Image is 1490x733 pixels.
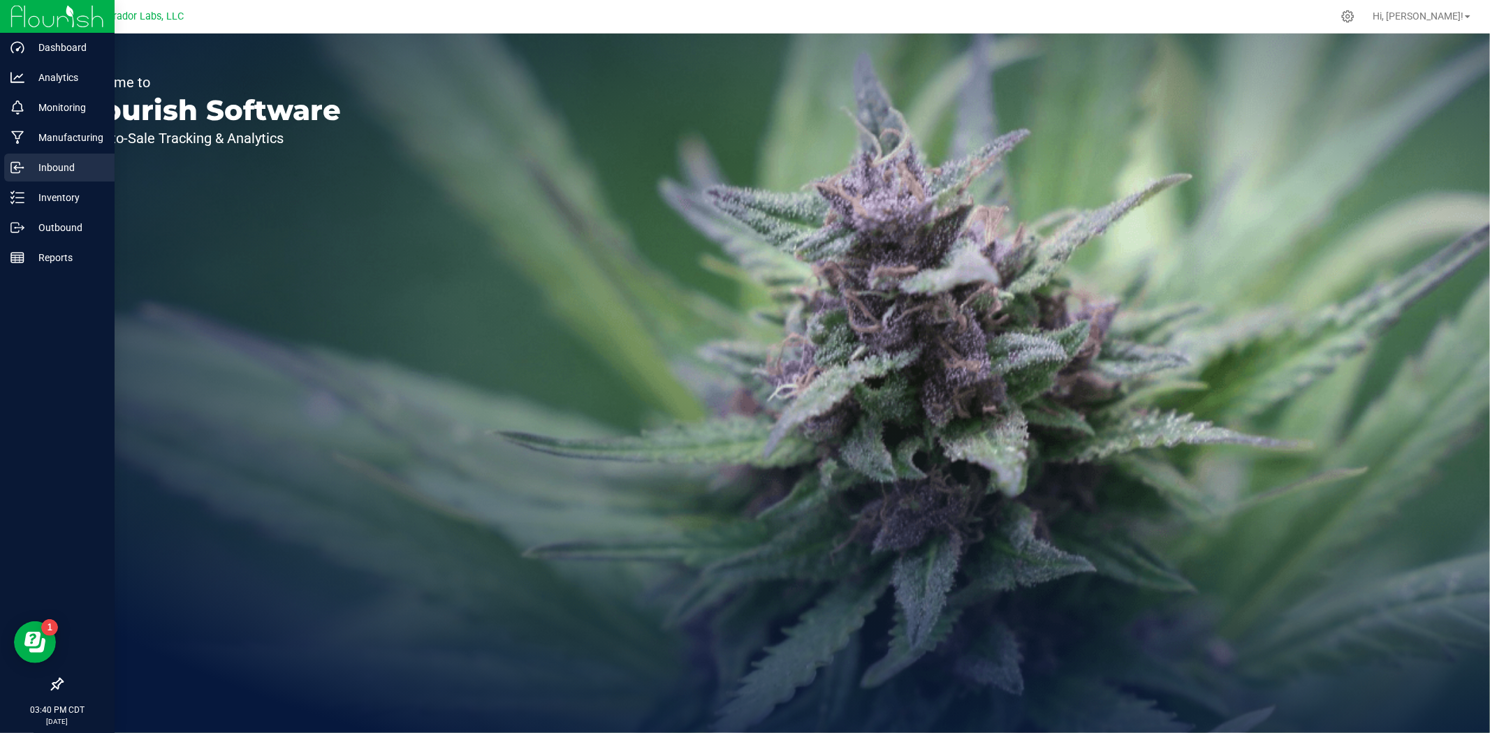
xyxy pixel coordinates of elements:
[10,101,24,114] inline-svg: Monitoring
[6,716,108,727] p: [DATE]
[6,704,108,716] p: 03:40 PM CDT
[75,131,341,145] p: Seed-to-Sale Tracking & Analytics
[14,621,56,663] iframe: Resource center
[10,251,24,265] inline-svg: Reports
[24,219,108,236] p: Outbound
[10,40,24,54] inline-svg: Dashboard
[1339,10,1357,23] div: Manage settings
[10,221,24,235] inline-svg: Outbound
[75,75,341,89] p: Welcome to
[1373,10,1463,22] span: Hi, [PERSON_NAME]!
[41,619,58,636] iframe: Resource center unread badge
[10,131,24,145] inline-svg: Manufacturing
[24,99,108,116] p: Monitoring
[24,39,108,56] p: Dashboard
[24,249,108,266] p: Reports
[10,191,24,205] inline-svg: Inventory
[24,159,108,176] p: Inbound
[101,10,184,22] span: Curador Labs, LLC
[24,189,108,206] p: Inventory
[10,161,24,175] inline-svg: Inbound
[24,69,108,86] p: Analytics
[75,96,341,124] p: Flourish Software
[24,129,108,146] p: Manufacturing
[10,71,24,84] inline-svg: Analytics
